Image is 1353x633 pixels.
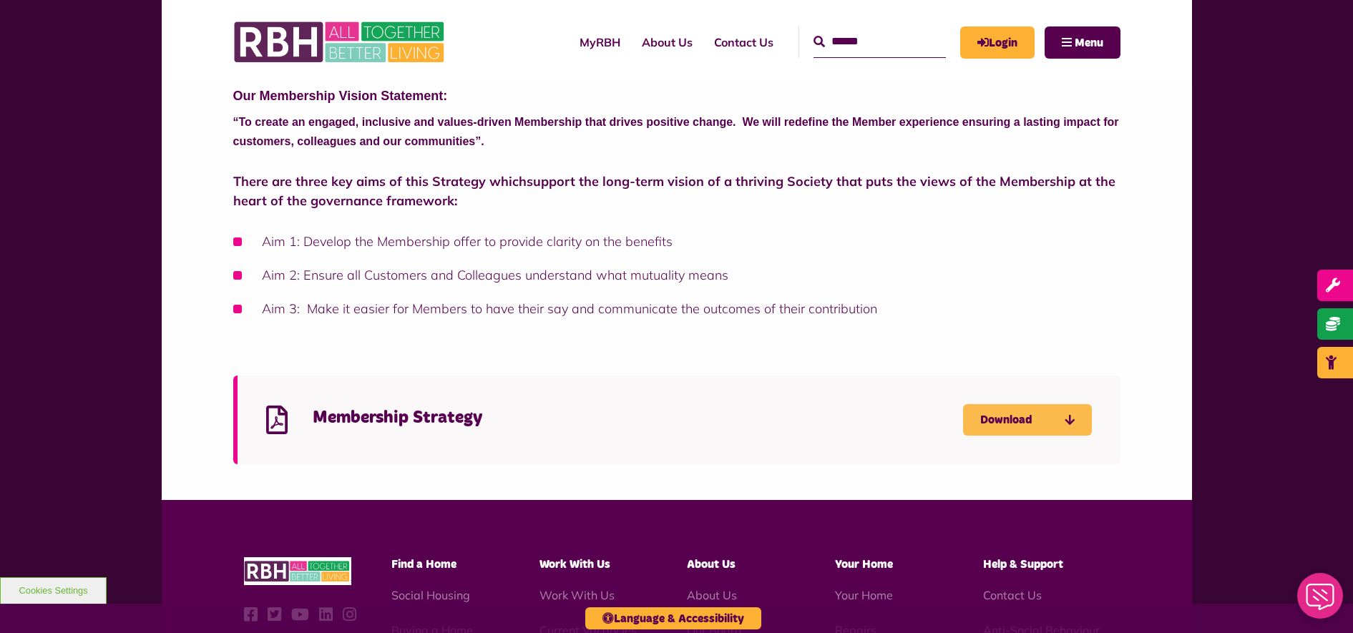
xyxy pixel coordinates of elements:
[313,407,963,429] h4: Membership Strategy
[835,588,893,602] a: Your Home
[1289,569,1353,633] iframe: Netcall Web Assistant for live chat
[960,26,1035,59] a: MyRBH
[983,588,1042,602] a: Contact Us
[233,89,448,103] span: Our Membership Vision Statement:
[244,557,351,585] img: RBH
[687,559,736,570] span: About Us
[569,23,631,62] a: MyRBH
[687,588,737,602] a: About Us
[1045,26,1120,59] button: Navigation
[391,559,456,570] span: Find a Home
[539,559,610,570] span: Work With Us
[585,607,761,629] button: Language & Accessibility
[983,559,1063,570] span: Help & Support
[233,173,1115,209] strong: support the long-term vision of a thriving Society that puts the views of the Membership at the h...
[814,26,946,57] input: Search
[233,116,1119,147] span: “To create an engaged, inclusive and values-driven Membership that drives positive change. We wil...
[539,588,615,602] a: Work With Us
[703,23,784,62] a: Contact Us
[391,588,470,602] a: Social Housing - open in a new tab
[1075,37,1103,49] span: Menu
[233,14,448,70] img: RBH
[233,299,1120,318] li: Aim 3: Make it easier for Members to have their say and communicate the outcomes of their contrib...
[233,173,527,190] strong: There are three key aims of this Strategy which
[963,404,1092,436] a: Download Membership Strategy - open in a new tab
[233,232,1120,251] li: Aim 1: Develop the Membership offer to provide clarity on the benefits
[835,559,893,570] span: Your Home
[233,265,1120,285] li: Aim 2: Ensure all Customers and Colleagues understand what mutuality means
[631,23,703,62] a: About Us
